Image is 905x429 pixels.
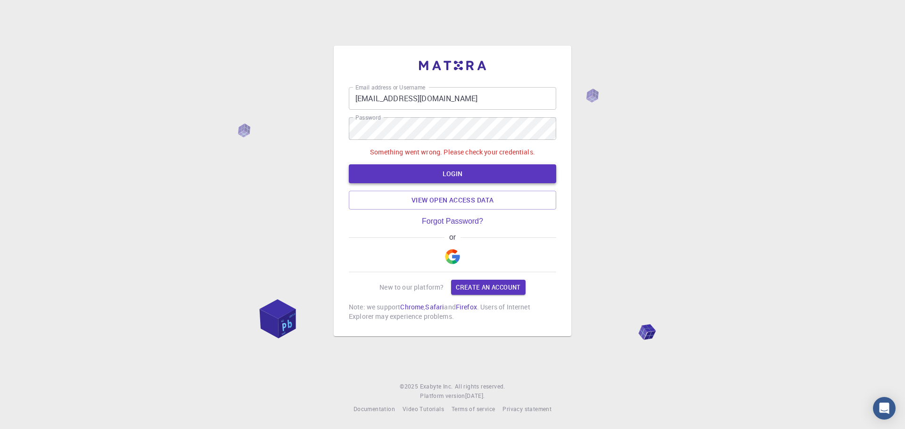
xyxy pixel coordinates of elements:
a: Documentation [354,405,395,414]
div: Open Intercom Messenger [873,397,896,420]
a: [DATE]. [465,391,485,401]
button: LOGIN [349,164,556,183]
span: Documentation [354,405,395,413]
a: Firefox [456,302,477,311]
span: or [444,233,460,242]
a: Exabyte Inc. [420,382,453,391]
a: Terms of service [452,405,495,414]
p: Something went wrong. Please check your credentials. [370,147,535,157]
span: [DATE] . [465,392,485,399]
span: Platform version [420,391,465,401]
label: Password [355,113,380,121]
label: Email address or Username [355,83,425,91]
a: Video Tutorials [403,405,444,414]
a: Chrome [400,302,424,311]
span: Terms of service [452,405,495,413]
a: Create an account [451,280,525,295]
span: © 2025 [400,382,420,391]
span: All rights reserved. [455,382,505,391]
span: Exabyte Inc. [420,382,453,390]
a: Safari [425,302,444,311]
a: Privacy statement [502,405,551,414]
p: Note: we support , and . Users of Internet Explorer may experience problems. [349,302,556,321]
a: Forgot Password? [422,217,483,226]
a: View open access data [349,191,556,210]
span: Video Tutorials [403,405,444,413]
span: Privacy statement [502,405,551,413]
img: Google [445,249,460,264]
p: New to our platform? [379,283,444,292]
